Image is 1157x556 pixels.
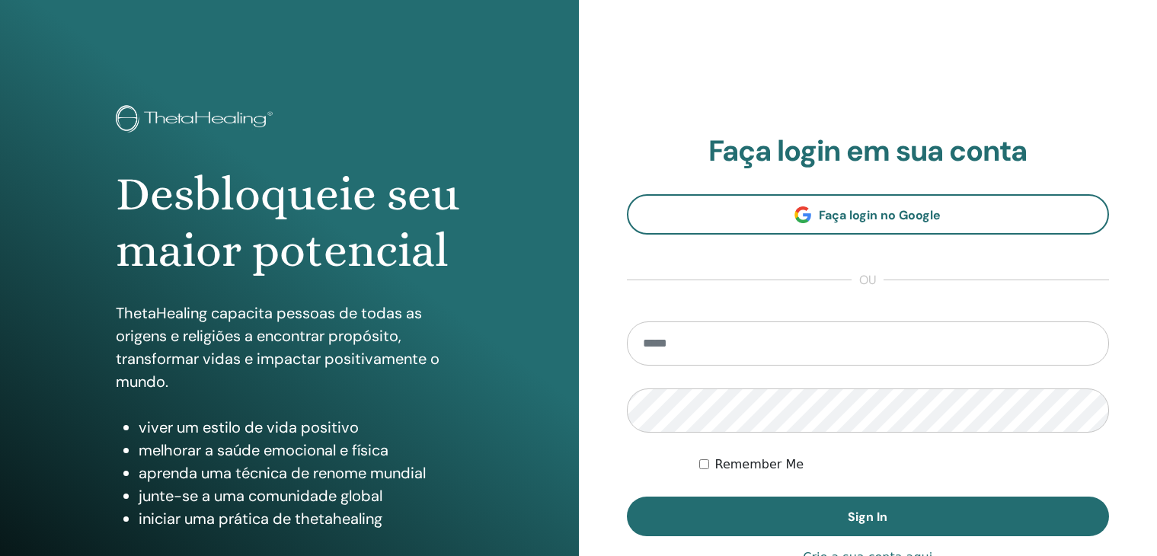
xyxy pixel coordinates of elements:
li: viver um estilo de vida positivo [139,416,463,439]
span: ou [852,271,884,289]
span: Sign In [848,509,887,525]
div: Keep me authenticated indefinitely or until I manually logout [699,455,1109,474]
span: Faça login no Google [819,207,941,223]
h1: Desbloqueie seu maior potencial [116,166,463,280]
p: ThetaHealing capacita pessoas de todas as origens e religiões a encontrar propósito, transformar ... [116,302,463,393]
label: Remember Me [715,455,804,474]
li: iniciar uma prática de thetahealing [139,507,463,530]
li: melhorar a saúde emocional e física [139,439,463,462]
a: Faça login no Google [627,194,1110,235]
button: Sign In [627,497,1110,536]
li: aprenda uma técnica de renome mundial [139,462,463,484]
li: junte-se a uma comunidade global [139,484,463,507]
h2: Faça login em sua conta [627,134,1110,169]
